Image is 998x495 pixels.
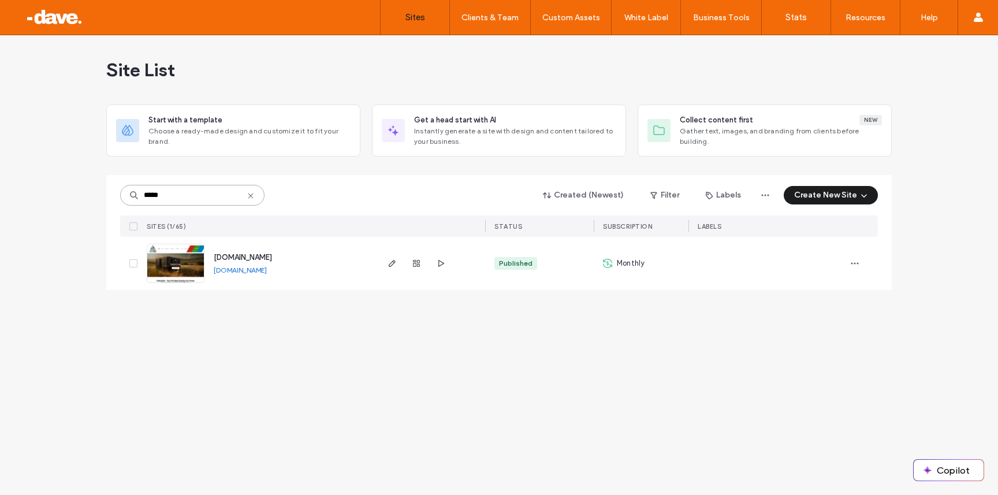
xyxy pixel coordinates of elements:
[624,13,668,23] label: White Label
[784,186,878,204] button: Create New Site
[372,105,626,157] div: Get a head start with AIInstantly generate a site with design and content tailored to your business.
[859,115,882,125] div: New
[414,126,616,147] span: Instantly generate a site with design and content tailored to your business.
[214,253,272,262] a: [DOMAIN_NAME]
[542,13,600,23] label: Custom Assets
[214,266,267,274] a: [DOMAIN_NAME]
[106,105,360,157] div: Start with a templateChoose a ready-made design and customize it to fit your brand.
[680,126,882,147] span: Gather text, images, and branding from clients before building.
[461,13,519,23] label: Clients & Team
[533,186,634,204] button: Created (Newest)
[638,105,892,157] div: Collect content firstNewGather text, images, and branding from clients before building.
[921,13,938,23] label: Help
[785,12,807,23] label: Stats
[639,186,691,204] button: Filter
[27,8,50,18] span: Help
[914,460,984,481] button: Copilot
[499,258,532,269] div: Published
[603,222,652,230] span: SUBSCRIPTION
[148,126,351,147] span: Choose a ready-made design and customize it to fit your brand.
[695,186,751,204] button: Labels
[680,114,753,126] span: Collect content first
[617,258,645,269] span: Monthly
[147,222,186,230] span: SITES (1/65)
[846,13,885,23] label: Resources
[405,12,425,23] label: Sites
[414,114,496,126] span: Get a head start with AI
[693,13,750,23] label: Business Tools
[148,114,222,126] span: Start with a template
[494,222,522,230] span: STATUS
[698,222,721,230] span: LABELS
[106,58,175,81] span: Site List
